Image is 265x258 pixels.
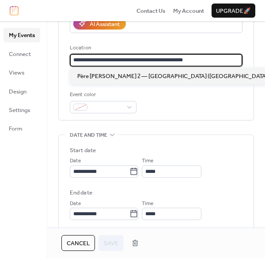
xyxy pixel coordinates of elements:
[9,106,30,115] span: Settings
[142,157,153,165] span: Time
[9,31,35,40] span: My Events
[70,188,92,197] div: End date
[9,87,26,96] span: Design
[9,68,24,77] span: Views
[9,50,31,59] span: Connect
[70,146,96,155] div: Start date
[61,235,95,251] button: Cancel
[90,20,120,29] div: AI Assistant
[70,157,81,165] span: Date
[4,47,40,61] a: Connect
[70,44,241,52] div: Location
[136,7,166,15] span: Contact Us
[70,131,107,140] span: Date and time
[142,199,153,208] span: Time
[216,7,251,15] span: Upgrade 🚀
[70,199,81,208] span: Date
[9,124,23,133] span: Form
[173,6,204,15] a: My Account
[10,6,19,15] img: logo
[4,103,40,117] a: Settings
[73,18,126,30] button: AI Assistant
[173,7,204,15] span: My Account
[4,28,40,42] a: My Events
[212,4,255,18] button: Upgrade🚀
[136,6,166,15] a: Contact Us
[4,121,40,135] a: Form
[4,84,40,98] a: Design
[70,90,135,99] div: Event color
[4,65,40,79] a: Views
[67,239,90,248] span: Cancel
